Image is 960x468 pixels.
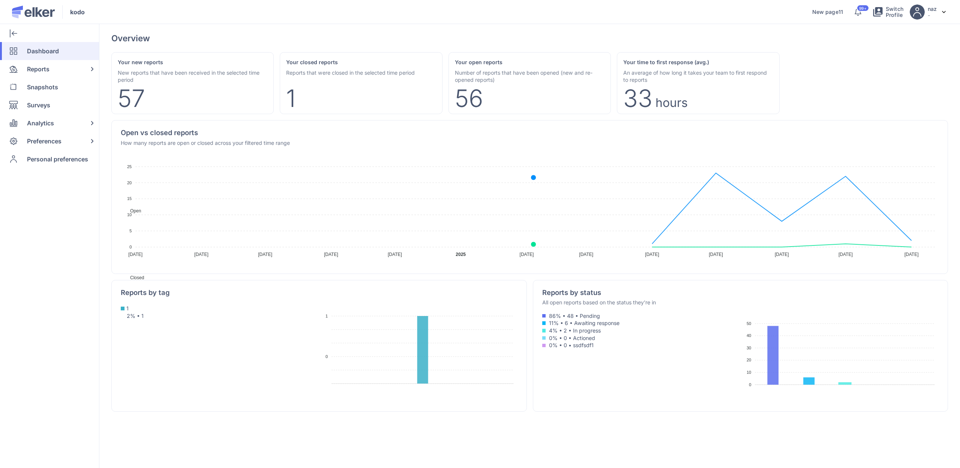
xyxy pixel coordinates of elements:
[27,114,54,132] span: Analytics
[623,89,652,108] div: 33
[859,6,866,10] span: 99+
[747,345,751,350] tspan: 30
[118,59,267,66] div: Your new reports
[547,312,737,320] span: 86% • 48 • Pending
[27,60,49,78] span: Reports
[547,327,737,334] span: 4% • 2 • In progress
[928,12,937,18] p: -
[455,59,604,66] div: Your open reports
[749,382,751,387] tspan: 0
[542,289,656,296] div: Reports by status
[455,69,604,83] div: Number of reports that have been opened (new and re-opened reports)
[942,11,946,13] img: svg%3e
[325,354,328,359] tspan: 0
[27,150,88,168] span: Personal preferences
[70,8,85,17] span: kodo
[118,69,267,83] div: New reports that have been received in the selected time period
[129,245,132,249] tspan: 0
[286,59,436,66] div: Your closed reports
[325,314,328,318] tspan: 1
[623,69,773,83] div: An average of how long it takes your team to first respond to reports
[127,212,132,217] tspan: 10
[547,334,737,342] span: 0% • 0 • Actioned
[27,132,61,150] span: Preferences
[121,129,290,136] div: Open vs closed reports
[286,69,436,76] div: Reports that were closed in the selected time period
[121,139,290,146] div: How many reports are open or closed across your filtered time range
[286,89,295,108] div: 1
[812,9,843,15] a: New page11
[111,33,150,43] h4: Overview
[121,313,144,319] span: 2% • 1
[623,59,773,66] div: Your time to first response (avg.)
[27,78,58,96] span: Snapshots
[124,275,144,280] span: Closed
[928,6,937,12] h5: naz
[747,333,751,338] tspan: 40
[747,321,751,325] tspan: 50
[127,180,132,185] tspan: 20
[118,89,145,108] div: 57
[542,299,656,306] div: All open reports based on the status they're in
[747,370,751,375] tspan: 10
[129,229,132,233] tspan: 5
[124,208,141,214] span: Open
[127,196,132,201] tspan: 15
[547,342,737,349] span: 0% • 0 • ssdfsdf1
[910,5,925,20] img: avatar
[12,6,55,18] img: Elker
[27,96,50,114] span: Surveys
[27,42,59,60] span: Dashboard
[747,358,751,362] tspan: 20
[547,319,737,327] span: 11% • 6 • Awaiting response
[655,98,688,108] div: Hours
[886,6,904,18] span: Switch Profile
[127,164,132,169] tspan: 25
[121,289,170,296] div: Reports by tag
[128,252,142,257] tspan: [DATE]
[126,305,129,312] span: 1
[455,89,483,108] div: 56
